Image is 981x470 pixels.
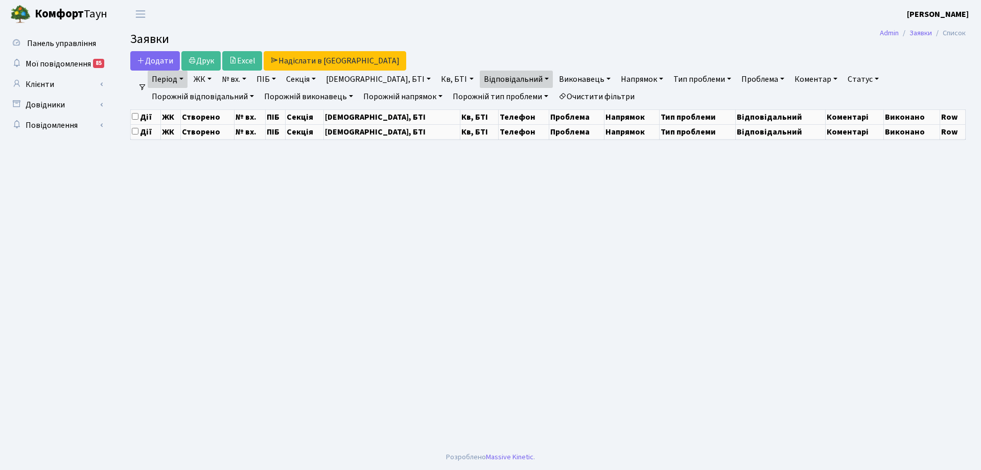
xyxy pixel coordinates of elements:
[604,124,660,139] th: Напрямок
[907,8,969,20] a: [PERSON_NAME]
[128,6,153,23] button: Переключити навігацію
[460,109,498,124] th: Кв, БТІ
[93,59,104,68] div: 85
[180,109,235,124] th: Створено
[148,88,258,105] a: Порожній відповідальний
[549,124,604,139] th: Проблема
[181,51,221,71] a: Друк
[131,124,161,139] th: Дії
[884,109,940,124] th: Виконано
[549,109,604,124] th: Проблема
[460,124,498,139] th: Кв, БТІ
[130,30,169,48] span: Заявки
[252,71,280,88] a: ПІБ
[499,109,549,124] th: Телефон
[5,95,107,115] a: Довідники
[26,58,91,70] span: Мої повідомлення
[5,74,107,95] a: Клієнти
[235,109,266,124] th: № вх.
[286,124,324,139] th: Секція
[825,109,884,124] th: Коментарі
[660,124,736,139] th: Тип проблеми
[180,124,235,139] th: Створено
[27,38,96,49] span: Панель управління
[865,23,981,44] nav: breadcrumb
[909,28,932,38] a: Заявки
[736,109,825,124] th: Відповідальний
[499,124,549,139] th: Телефон
[604,109,660,124] th: Напрямок
[265,109,286,124] th: ПІБ
[131,109,161,124] th: Дії
[486,452,533,462] a: Massive Kinetic
[10,4,31,25] img: logo.png
[880,28,899,38] a: Admin
[884,124,940,139] th: Виконано
[932,28,966,39] li: Список
[660,109,736,124] th: Тип проблеми
[264,51,406,71] a: Надіслати в [GEOGRAPHIC_DATA]
[260,88,357,105] a: Порожній виконавець
[736,124,825,139] th: Відповідальний
[554,88,639,105] a: Очистити фільтри
[737,71,788,88] a: Проблема
[907,9,969,20] b: [PERSON_NAME]
[130,51,180,71] a: Додати
[555,71,615,88] a: Виконавець
[844,71,883,88] a: Статус
[480,71,553,88] a: Відповідальний
[324,124,460,139] th: [DEMOGRAPHIC_DATA], БТІ
[35,6,84,22] b: Комфорт
[940,124,965,139] th: Row
[190,71,216,88] a: ЖК
[940,109,965,124] th: Row
[282,71,320,88] a: Секція
[437,71,477,88] a: Кв, БТІ
[359,88,447,105] a: Порожній напрямок
[222,51,262,71] a: Excel
[5,54,107,74] a: Мої повідомлення85
[322,71,435,88] a: [DEMOGRAPHIC_DATA], БТІ
[446,452,535,463] div: Розроблено .
[5,115,107,136] a: Повідомлення
[161,109,180,124] th: ЖК
[35,6,107,23] span: Таун
[669,71,735,88] a: Тип проблеми
[148,71,188,88] a: Період
[790,71,842,88] a: Коментар
[449,88,552,105] a: Порожній тип проблеми
[324,109,460,124] th: [DEMOGRAPHIC_DATA], БТІ
[5,33,107,54] a: Панель управління
[235,124,266,139] th: № вх.
[265,124,286,139] th: ПІБ
[161,124,180,139] th: ЖК
[218,71,250,88] a: № вх.
[137,55,173,66] span: Додати
[286,109,324,124] th: Секція
[825,124,884,139] th: Коментарі
[617,71,667,88] a: Напрямок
